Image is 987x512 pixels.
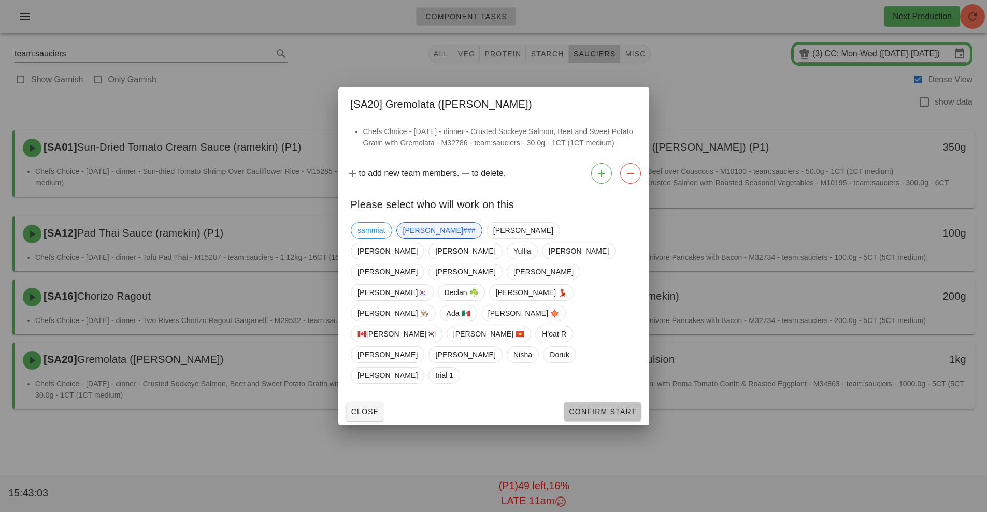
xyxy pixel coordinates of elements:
span: Yullia [513,243,531,259]
span: sammiat [357,223,385,238]
li: Chefs Choice - [DATE] - dinner - Crusted Sockeye Salmon, Beet and Sweet Potato Gratin with Gremol... [363,126,637,149]
span: [PERSON_NAME] 💃🏽 [495,285,567,300]
span: Doruk [550,347,569,362]
span: H'oat R [542,326,566,342]
div: [SA20] Gremolata ([PERSON_NAME]) [338,87,649,118]
div: to add new team members. to delete. [338,159,649,188]
span: [PERSON_NAME]🇰🇷 [357,285,427,300]
span: Confirm Start [568,407,636,416]
span: Nisha [513,347,532,362]
span: [PERSON_NAME] 🇻🇳 [453,326,524,342]
span: [PERSON_NAME] 🍁 [488,305,559,321]
button: Close [347,402,383,421]
span: Ada 🇲🇽 [446,305,470,321]
span: [PERSON_NAME] [357,347,418,362]
span: [PERSON_NAME] [493,223,553,238]
span: Declan ☘️ [444,285,478,300]
span: [PERSON_NAME] 👨🏼‍🍳 [357,305,429,321]
span: trial 1 [435,368,453,383]
div: Please select who will work on this [338,188,649,218]
span: [PERSON_NAME] [435,264,495,280]
button: Confirm Start [564,402,640,421]
span: [PERSON_NAME] [435,243,495,259]
span: [PERSON_NAME] [435,347,495,362]
span: [PERSON_NAME]### [403,223,475,238]
span: 🇨🇦[PERSON_NAME]🇰🇷 [357,326,436,342]
span: [PERSON_NAME] [357,264,418,280]
span: [PERSON_NAME] [548,243,608,259]
span: [PERSON_NAME] [513,264,573,280]
span: Close [351,407,379,416]
span: [PERSON_NAME] [357,368,418,383]
span: [PERSON_NAME] [357,243,418,259]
